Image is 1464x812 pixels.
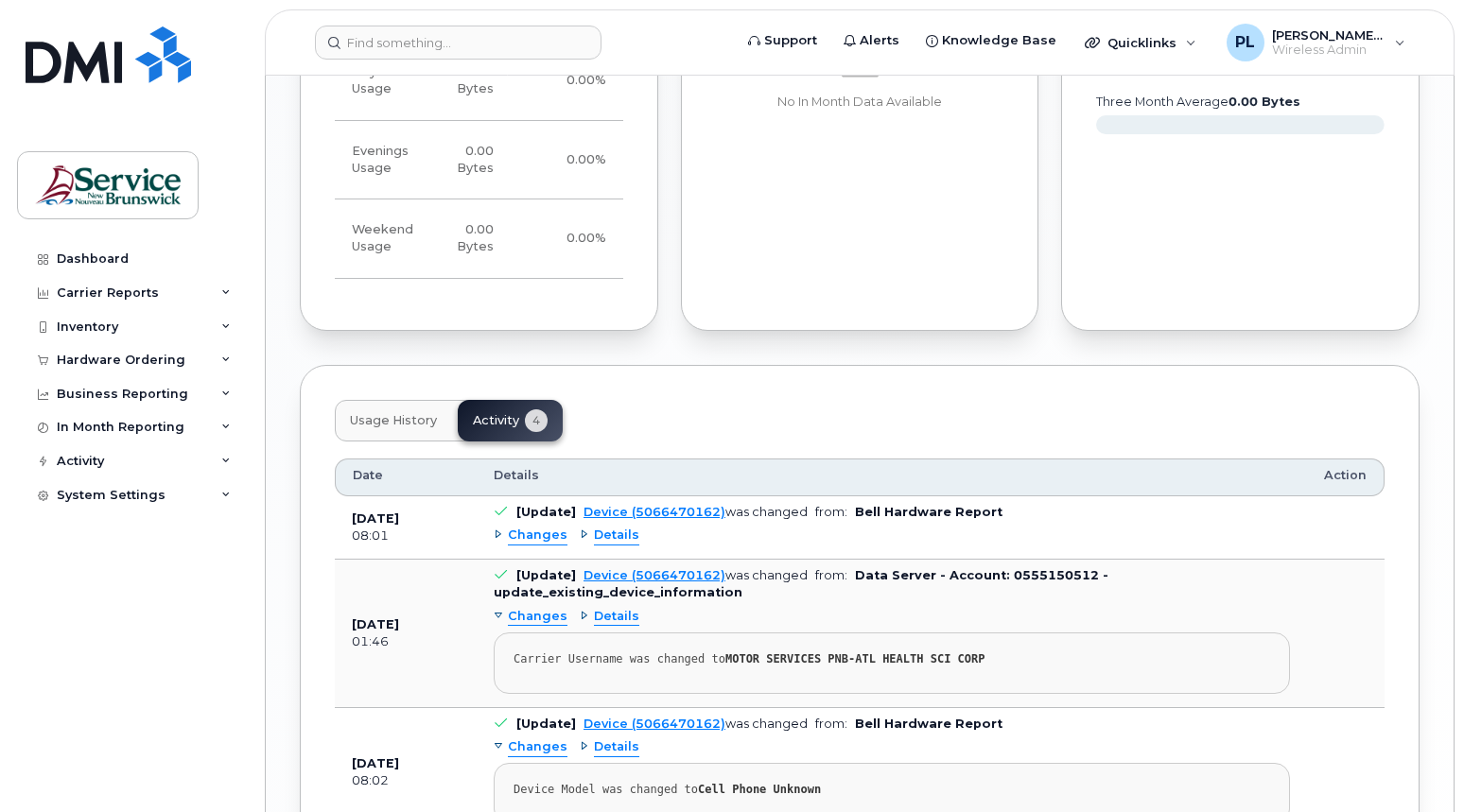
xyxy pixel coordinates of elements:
[815,505,847,519] span: from:
[855,717,1002,731] b: Bell Hardware Report
[860,31,899,50] span: Alerts
[335,199,431,279] td: Weekend Usage
[725,652,985,665] strong: MOTOR SERVICES PNB-ATL HEALTH SCI CORP
[516,505,576,519] b: [Update]
[315,26,601,60] input: Find something...
[1229,95,1300,109] tspan: 0.00 Bytes
[508,608,567,626] span: Changes
[431,42,511,121] td: 0.00 Bytes
[352,756,399,770] b: [DATE]
[516,568,576,582] b: [Update]
[511,42,623,121] td: 0.00%
[594,608,639,626] span: Details
[511,199,623,279] td: 0.00%
[352,617,399,631] b: [DATE]
[815,717,847,731] span: from:
[516,717,576,731] b: [Update]
[584,568,808,582] div: was changed
[584,717,725,731] a: Device (5066470162)
[352,633,460,650] div: 01:46
[855,505,1002,519] b: Bell Hardware Report
[584,505,725,519] a: Device (5066470162)
[735,22,830,60] a: Support
[1107,35,1176,50] span: Quicklinks
[350,413,437,428] span: Usage History
[942,31,1056,50] span: Knowledge Base
[514,652,1270,666] div: Carrier Username was changed to
[584,568,725,582] a: Device (5066470162)
[815,568,847,582] span: from:
[508,527,567,544] span: Changes
[511,121,623,200] td: 0.00%
[913,22,1070,60] a: Knowledge Base
[584,505,808,519] div: was changed
[584,717,808,731] div: was changed
[352,527,460,544] div: 08:01
[335,121,623,200] tr: Weekdays from 6:00pm to 8:00am
[494,467,539,484] span: Details
[335,42,431,121] td: Daytime Usage
[1272,27,1386,43] span: [PERSON_NAME] (SNB)
[1095,95,1300,109] text: three month average
[352,511,399,526] b: [DATE]
[716,94,1004,111] p: No In Month Data Available
[335,121,431,200] td: Evenings Usage
[1213,24,1419,61] div: Penney, Lily (SNB)
[1072,24,1210,61] div: Quicklinks
[764,31,817,50] span: Support
[353,467,383,484] span: Date
[1235,31,1255,54] span: PL
[594,527,639,544] span: Details
[698,783,821,796] strong: Cell Phone Unknown
[514,783,1270,797] div: Device Model was changed to
[508,738,567,756] span: Changes
[431,121,511,200] td: 0.00 Bytes
[335,199,623,279] tr: Friday from 6:00pm to Monday 8:00am
[830,22,913,60] a: Alerts
[1307,458,1385,496] th: Action
[431,199,511,279] td: 0.00 Bytes
[594,738,639,756] span: Details
[352,772,460,789] div: 08:02
[1272,43,1386,58] span: Wireless Admin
